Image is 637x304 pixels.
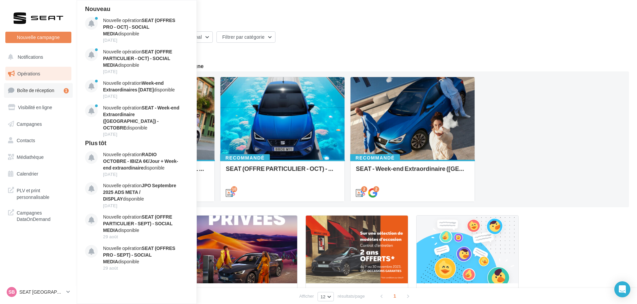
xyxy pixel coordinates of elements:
span: Calendrier [17,171,38,177]
div: SEAT - Week-end Extraordinaire ([GEOGRAPHIC_DATA]) - OCTOBRE [356,165,469,179]
span: Médiathèque [17,154,44,160]
div: Recommandé [350,154,400,162]
p: SEAT [GEOGRAPHIC_DATA] [19,289,64,295]
span: résultats/page [338,293,365,299]
span: Campagnes DataOnDemand [17,208,69,223]
a: Boîte de réception1 [4,83,73,97]
a: Médiathèque [4,150,73,164]
a: Opérations [4,67,73,81]
span: PLV et print personnalisable [17,186,69,200]
a: Campagnes DataOnDemand [4,206,73,225]
button: Nouvelle campagne [5,32,71,43]
a: SB SEAT [GEOGRAPHIC_DATA] [5,286,71,298]
button: Notifications [4,50,70,64]
span: Opérations [17,71,40,76]
div: 1 [64,88,69,93]
span: 1 [390,291,400,301]
span: Notifications [18,54,43,60]
div: Opérations marketing [85,11,629,21]
div: Open Intercom Messenger [614,281,630,297]
a: Calendrier [4,167,73,181]
button: 12 [317,292,334,301]
a: Visibilité en ligne [4,100,73,114]
a: Contacts [4,133,73,147]
button: Filtrer par catégorie [216,31,275,43]
span: Campagnes [17,121,42,126]
span: Visibilité en ligne [18,104,52,110]
span: Boîte de réception [17,87,54,93]
div: SEAT (OFFRE PARTICULIER - OCT) - SOCIAL MEDIA [226,165,339,179]
div: 10 [231,186,237,192]
span: 12 [321,294,326,299]
span: SB [8,289,15,295]
span: Afficher [299,293,314,299]
div: 3 opérations recommandées par votre enseigne [85,63,629,69]
a: Campagnes [4,117,73,131]
div: 2 [361,186,367,192]
span: Contacts [17,137,35,143]
div: Recommandé [220,154,270,162]
a: PLV et print personnalisable [4,183,73,203]
div: 2 [373,186,379,192]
